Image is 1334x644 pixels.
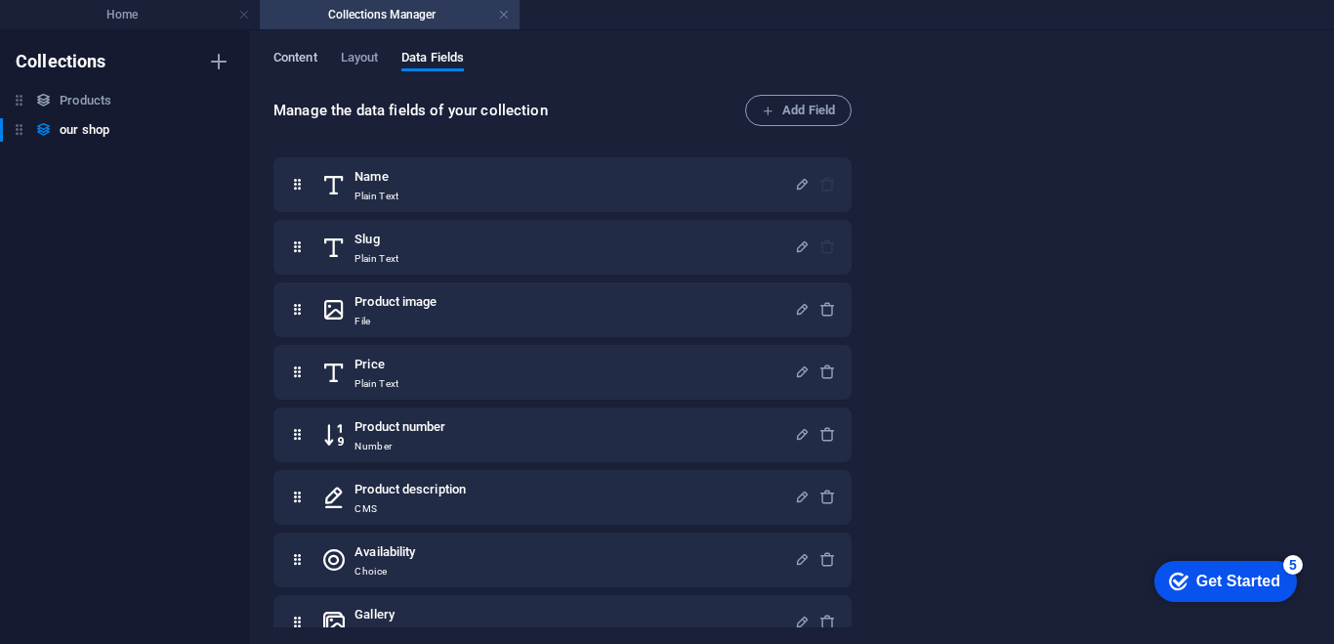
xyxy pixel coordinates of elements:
h4: Collections Manager [260,4,520,25]
h6: Collections [16,50,106,73]
i: Create new collection [207,50,230,73]
span: Layout [341,46,379,73]
h6: Product description [354,478,466,501]
h6: Product image [354,290,437,314]
div: 5 [140,4,159,23]
h6: Product number [354,415,445,439]
span: Add Field [762,99,835,122]
h6: Manage the data fields of your collection [273,99,745,122]
h6: Price [354,353,398,376]
h6: Products [60,89,111,112]
p: Plain Text [354,376,398,392]
h6: our shop [60,118,109,142]
span: Content [273,46,317,73]
h6: Name [354,165,398,189]
p: Multiple Files [354,626,415,642]
h6: Availability [354,540,415,564]
div: Get Started [53,21,137,39]
h6: Gallery [354,603,415,626]
p: File [354,314,437,329]
p: CMS [354,501,466,517]
div: Get Started 5 items remaining, 0% complete [11,10,153,51]
p: Choice [354,564,415,580]
p: Plain Text [354,189,398,204]
span: Data Fields [401,46,464,73]
h6: Slug [354,228,398,251]
button: Add Field [745,95,852,126]
p: Plain Text [354,251,398,267]
p: Number [354,439,445,454]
